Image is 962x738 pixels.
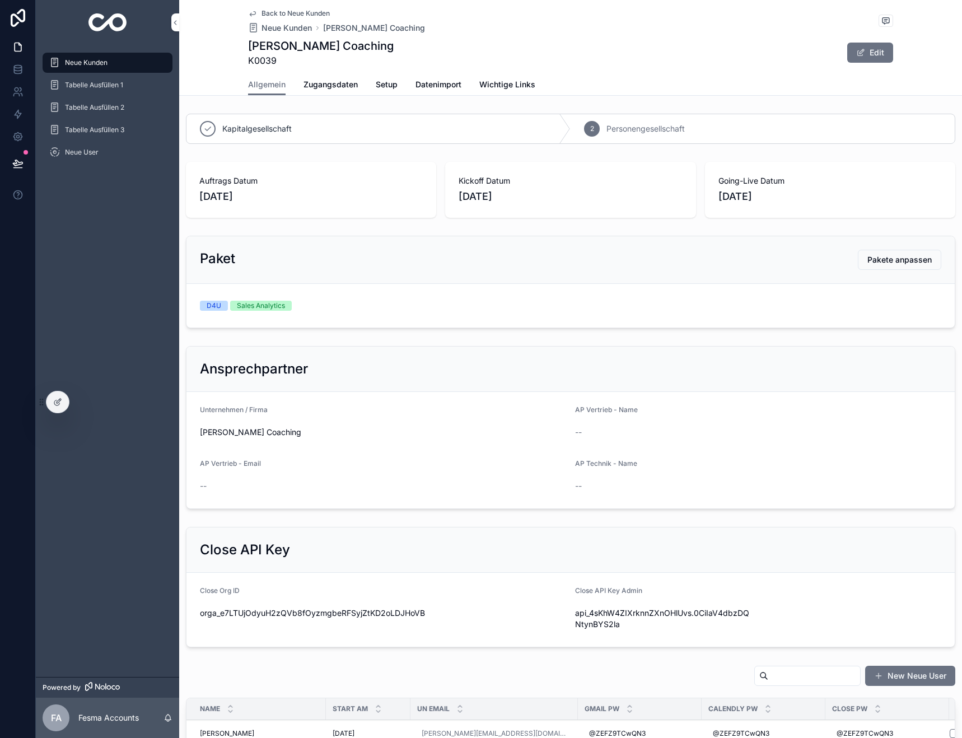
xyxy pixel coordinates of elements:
a: Powered by [36,677,179,698]
a: Zugangsdaten [303,74,358,97]
a: Tabelle Ausfüllen 1 [43,75,172,95]
span: 2 [590,124,594,133]
span: UN Email [417,704,450,713]
span: Back to Neue Kunden [261,9,330,18]
a: Tabelle Ausfüllen 3 [43,120,172,140]
span: Tabelle Ausfüllen 1 [65,81,123,90]
span: Start am [333,704,368,713]
button: Pakete anpassen [858,250,941,270]
span: Datenimport [415,79,461,90]
span: @ZEFZ9TCwQN3 [589,729,646,738]
span: Kickoff Datum [459,175,682,186]
span: orga_e7LTUjOdyuH2zQVb8fOyzmgbeRFSyjZtKD2oLDJHoVB [200,608,566,619]
h2: Paket [200,250,235,268]
span: Name [200,704,220,713]
span: Allgemein [248,79,286,90]
span: [PERSON_NAME] [200,729,254,738]
span: Close Org ID [200,586,240,595]
a: Tabelle Ausfüllen 2 [43,97,172,118]
span: [PERSON_NAME] Coaching [200,427,566,438]
span: Pakete anpassen [867,254,932,265]
p: Fesma Accounts [78,712,139,723]
span: @ZEFZ9TCwQN3 [837,729,893,738]
span: Wichtige Links [479,79,535,90]
button: Edit [847,43,893,63]
h1: [PERSON_NAME] Coaching [248,38,394,54]
span: [DATE] [199,189,423,204]
img: App logo [88,13,127,31]
span: Tabelle Ausfüllen 3 [65,125,124,134]
a: [DATE] [333,729,404,738]
span: Neue Kunden [65,58,108,67]
span: Personengesellschaft [606,123,685,134]
span: AP Technik - Name [575,459,637,468]
div: Sales Analytics [237,301,285,311]
span: Neue Kunden [261,22,312,34]
span: Unternehmen / Firma [200,405,268,414]
span: AP Vertrieb - Name [575,405,638,414]
span: Close Pw [832,704,867,713]
div: D4U [207,301,221,311]
a: Wichtige Links [479,74,535,97]
span: Gmail Pw [585,704,619,713]
a: Datenimport [415,74,461,97]
a: Back to Neue Kunden [248,9,330,18]
span: AP Vertrieb - Email [200,459,261,468]
a: Neue Kunden [248,22,312,34]
span: Setup [376,79,398,90]
span: Auftrags Datum [199,175,423,186]
span: Powered by [43,683,81,692]
span: [DATE] [459,189,682,204]
span: Close API Key Admin [575,586,642,595]
a: Neue User [43,142,172,162]
a: Allgemein [248,74,286,96]
span: Neue User [65,148,99,157]
a: Neue Kunden [43,53,172,73]
a: Setup [376,74,398,97]
span: -- [575,480,582,492]
span: [DATE] [333,729,354,738]
span: [DATE] [718,189,942,204]
span: api_4sKhW4ZIXrknnZXnOHlUvs.0CiIaV4dbzDQNtynBYS2la [575,608,754,630]
span: Calendly Pw [708,704,758,713]
span: @ZEFZ9TCwQN3 [713,729,769,738]
span: -- [575,427,582,438]
span: Zugangsdaten [303,79,358,90]
span: Tabelle Ausfüllen 2 [65,103,124,112]
h2: Close API Key [200,541,290,559]
span: -- [200,480,207,492]
span: Going-Live Datum [718,175,942,186]
span: K0039 [248,54,394,67]
span: FA [51,711,62,725]
div: scrollable content [36,45,179,177]
a: [PERSON_NAME][EMAIL_ADDRESS][DOMAIN_NAME] [422,729,567,738]
a: [PERSON_NAME] Coaching [323,22,425,34]
a: [PERSON_NAME] [200,729,319,738]
button: New Neue User [865,666,955,686]
span: Kapitalgesellschaft [222,123,292,134]
h2: Ansprechpartner [200,360,308,378]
